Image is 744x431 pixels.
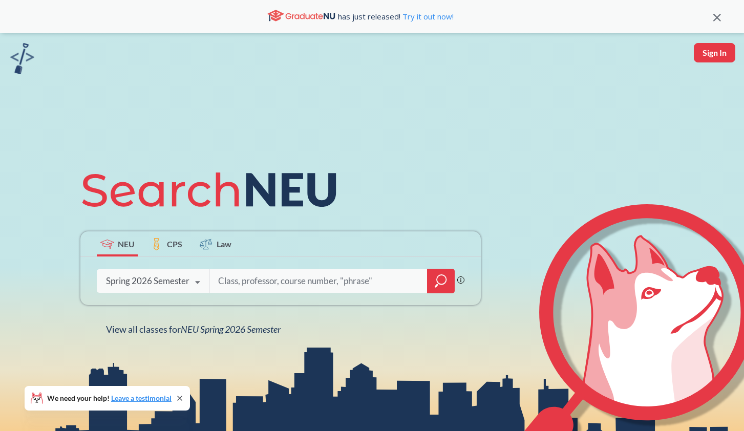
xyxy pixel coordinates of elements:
a: sandbox logo [10,43,34,77]
img: sandbox logo [10,43,34,74]
span: CPS [167,238,182,250]
span: NEU Spring 2026 Semester [181,324,281,335]
span: Law [217,238,231,250]
svg: magnifying glass [435,274,447,288]
div: magnifying glass [427,269,455,293]
a: Leave a testimonial [111,394,172,402]
span: View all classes for [106,324,281,335]
button: Sign In [694,43,735,62]
div: Spring 2026 Semester [106,275,189,287]
span: NEU [118,238,135,250]
input: Class, professor, course number, "phrase" [217,270,420,292]
span: We need your help! [47,395,172,402]
a: Try it out now! [400,11,454,21]
span: has just released! [338,11,454,22]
